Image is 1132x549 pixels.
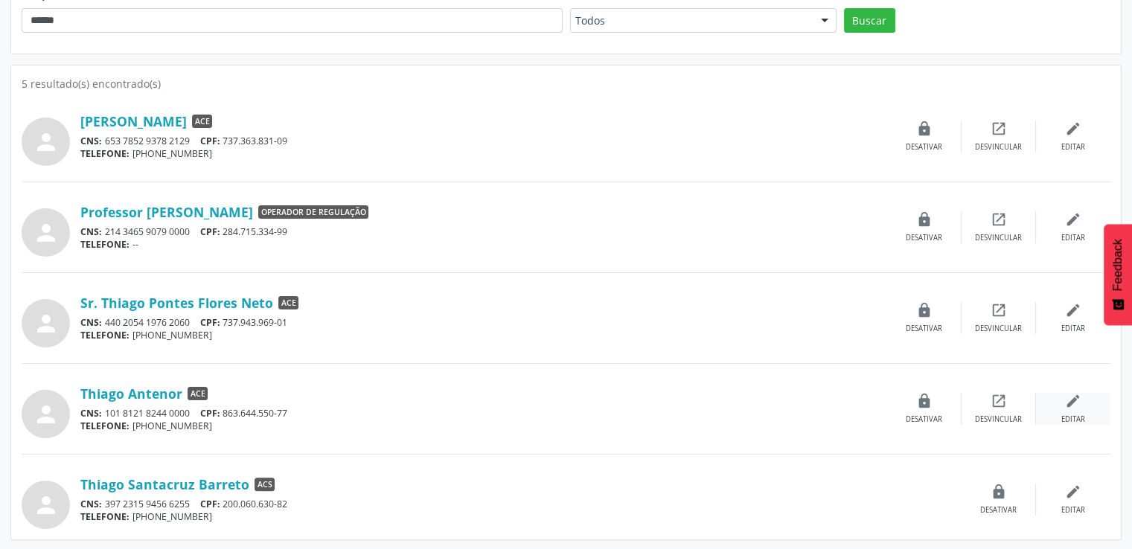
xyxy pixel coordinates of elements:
div: Desativar [906,233,942,243]
i: person [33,310,60,337]
div: 653 7852 9378 2129 737.363.831-09 [80,135,887,147]
div: Desativar [906,324,942,334]
a: Sr. Thiago Pontes Flores Neto [80,295,273,311]
div: Editar [1061,324,1085,334]
span: ACE [188,387,208,400]
i: edit [1065,393,1081,409]
div: Desvincular [975,142,1022,152]
span: CPF: [200,225,220,238]
span: CPF: [200,498,220,510]
span: ACE [278,296,298,309]
div: 397 2315 9456 6255 200.060.630-82 [80,498,962,510]
div: 440 2054 1976 2060 737.943.969-01 [80,316,887,329]
a: Professor [PERSON_NAME] [80,204,253,220]
i: person [33,129,60,155]
i: person [33,219,60,246]
span: Todos [575,13,806,28]
div: 214 3465 9079 0000 284.715.334-99 [80,225,887,238]
a: Thiago Antenor [80,385,182,402]
i: person [33,492,60,518]
span: CNS: [80,225,102,238]
span: CPF: [200,316,220,329]
i: lock [916,121,933,137]
div: Desativar [906,414,942,425]
span: ACE [192,115,212,128]
span: TELEFONE: [80,420,129,432]
i: edit [1065,121,1081,137]
span: CPF: [200,407,220,420]
div: [PHONE_NUMBER] [80,329,887,341]
div: Desvincular [975,233,1022,243]
div: Desvincular [975,324,1022,334]
i: edit [1065,484,1081,500]
span: TELEFONE: [80,238,129,251]
a: Thiago Santacruz Barreto [80,476,249,492]
i: edit [1065,302,1081,318]
i: open_in_new [991,121,1007,137]
i: lock [916,393,933,409]
span: CNS: [80,407,102,420]
button: Feedback - Mostrar pesquisa [1104,224,1132,325]
span: CNS: [80,498,102,510]
div: [PHONE_NUMBER] [80,147,887,160]
a: [PERSON_NAME] [80,113,187,129]
i: open_in_new [991,211,1007,228]
span: CPF: [200,135,220,147]
i: lock [916,302,933,318]
span: TELEFONE: [80,147,129,160]
div: Editar [1061,233,1085,243]
span: TELEFONE: [80,329,129,341]
div: [PHONE_NUMBER] [80,510,962,523]
div: Desvincular [975,414,1022,425]
span: ACS [255,478,275,491]
div: Editar [1061,414,1085,425]
i: edit [1065,211,1081,228]
i: lock [991,484,1007,500]
span: Operador de regulação [258,205,368,219]
div: 5 resultado(s) encontrado(s) [22,76,1110,91]
div: -- [80,238,887,251]
div: Desativar [906,142,942,152]
i: open_in_new [991,393,1007,409]
span: TELEFONE: [80,510,129,523]
i: person [33,401,60,428]
span: CNS: [80,135,102,147]
span: CNS: [80,316,102,329]
i: open_in_new [991,302,1007,318]
i: lock [916,211,933,228]
div: [PHONE_NUMBER] [80,420,887,432]
div: 101 8121 8244 0000 863.644.550-77 [80,407,887,420]
button: Buscar [844,8,895,33]
span: Feedback [1111,239,1125,291]
div: Desativar [980,505,1017,516]
div: Editar [1061,505,1085,516]
div: Editar [1061,142,1085,152]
